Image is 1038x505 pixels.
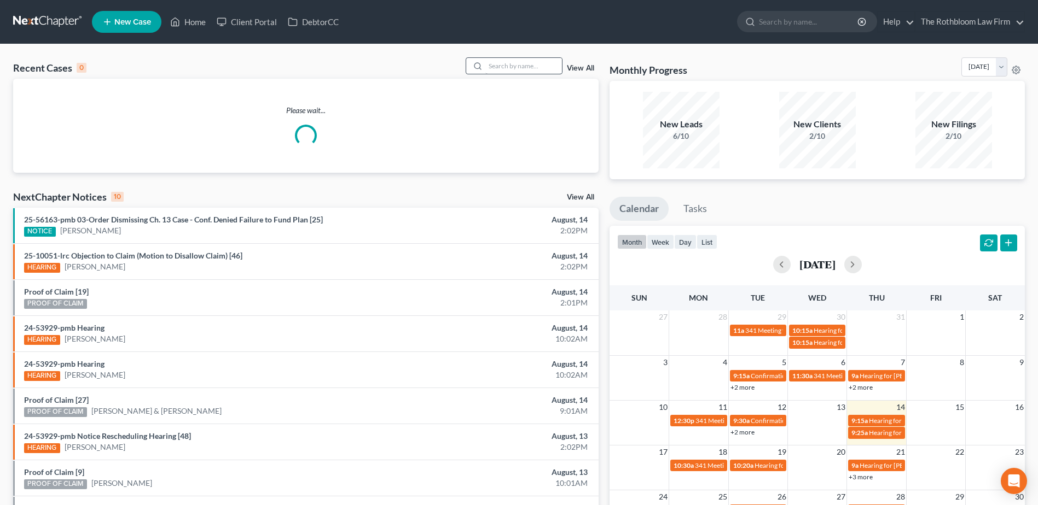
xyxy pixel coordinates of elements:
h3: Monthly Progress [610,63,687,77]
div: 2:01PM [407,297,588,308]
div: HEARING [24,335,60,345]
span: 11a [733,326,744,334]
span: Wed [808,293,826,302]
span: 30 [1014,490,1025,503]
a: Help [878,12,914,32]
span: 29 [954,490,965,503]
div: August, 13 [407,467,588,478]
a: [PERSON_NAME] [65,261,125,272]
span: 9:15a [851,416,868,425]
span: 9:30a [733,416,750,425]
div: 6/10 [643,131,720,142]
span: 15 [954,401,965,414]
a: [PERSON_NAME] [91,478,152,489]
span: 341 Meeting for Richmond [PERSON_NAME] & [PERSON_NAME] [695,461,883,469]
div: August, 14 [407,359,588,369]
span: 341 Meeting for [PERSON_NAME] [695,416,794,425]
div: New Filings [915,118,992,131]
div: August, 14 [407,250,588,261]
a: +3 more [849,473,873,481]
div: NOTICE [24,227,56,237]
span: 9 [1018,356,1025,369]
span: Thu [869,293,885,302]
span: 341 Meeting for [PERSON_NAME] [814,372,912,380]
span: 27 [836,490,846,503]
span: 10:15a [792,338,813,347]
a: Tasks [674,197,717,221]
a: Proof of Claim [27] [24,395,89,404]
div: HEARING [24,371,60,381]
span: 9:25a [851,428,868,437]
a: Calendar [610,197,669,221]
a: Proof of Claim [9] [24,467,84,477]
a: +2 more [730,428,755,436]
div: NextChapter Notices [13,190,124,203]
span: Hearing for [PERSON_NAME] [755,461,840,469]
div: New Clients [779,118,856,131]
span: 27 [658,310,669,324]
span: Hearing for [814,326,846,334]
span: 10:30a [674,461,694,469]
p: Please wait... [13,105,599,116]
span: 25 [717,490,728,503]
span: 19 [776,445,787,459]
h2: [DATE] [799,259,836,270]
div: 2/10 [779,131,856,142]
span: 1 [959,310,965,324]
a: +2 more [849,383,873,391]
span: Hearing for [PERSON_NAME] [860,372,945,380]
a: 24-53929-pmb Hearing [24,323,105,332]
input: Search by name... [485,58,562,74]
span: 30 [836,310,846,324]
div: Open Intercom Messenger [1001,468,1027,494]
span: Hearing for [PERSON_NAME] [869,428,954,437]
a: [PERSON_NAME] [65,369,125,380]
span: 18 [717,445,728,459]
div: 10:02AM [407,333,588,344]
span: 17 [658,445,669,459]
span: 13 [836,401,846,414]
a: 24-53929-pmb Hearing [24,359,105,368]
div: HEARING [24,443,60,453]
a: 24-53929-pmb Notice Rescheduling Hearing [48] [24,431,191,441]
div: August, 14 [407,395,588,406]
a: 25-10051-lrc Objection to Claim (Motion to Disallow Claim) [46] [24,251,242,260]
div: Recent Cases [13,61,86,74]
div: 2/10 [915,131,992,142]
div: 2:02PM [407,261,588,272]
span: 9a [851,372,859,380]
span: 22 [954,445,965,459]
div: 10:01AM [407,478,588,489]
a: View All [567,193,594,201]
a: The Rothbloom Law Firm [915,12,1024,32]
span: Sun [631,293,647,302]
a: [PERSON_NAME] [65,442,125,453]
span: 10:20a [733,461,753,469]
span: Mon [689,293,708,302]
div: PROOF OF CLAIM [24,299,87,309]
input: Search by name... [759,11,859,32]
span: 29 [776,310,787,324]
button: week [647,234,674,249]
span: 21 [895,445,906,459]
span: 28 [895,490,906,503]
div: August, 13 [407,431,588,442]
span: Hearing for [PERSON_NAME] [869,416,954,425]
span: Sat [988,293,1002,302]
a: Client Portal [211,12,282,32]
span: 5 [781,356,787,369]
span: 31 [895,310,906,324]
span: 3 [662,356,669,369]
span: New Case [114,18,151,26]
div: August, 14 [407,214,588,225]
div: 2:02PM [407,225,588,236]
span: 9a [851,461,859,469]
span: 10:15a [792,326,813,334]
a: [PERSON_NAME] & [PERSON_NAME] [91,406,222,416]
a: Proof of Claim [19] [24,287,89,296]
span: 341 Meeting for [PERSON_NAME] [745,326,844,334]
span: 24 [658,490,669,503]
span: 6 [840,356,846,369]
span: Hearing for [PERSON_NAME] [860,461,945,469]
div: 10:02AM [407,369,588,380]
